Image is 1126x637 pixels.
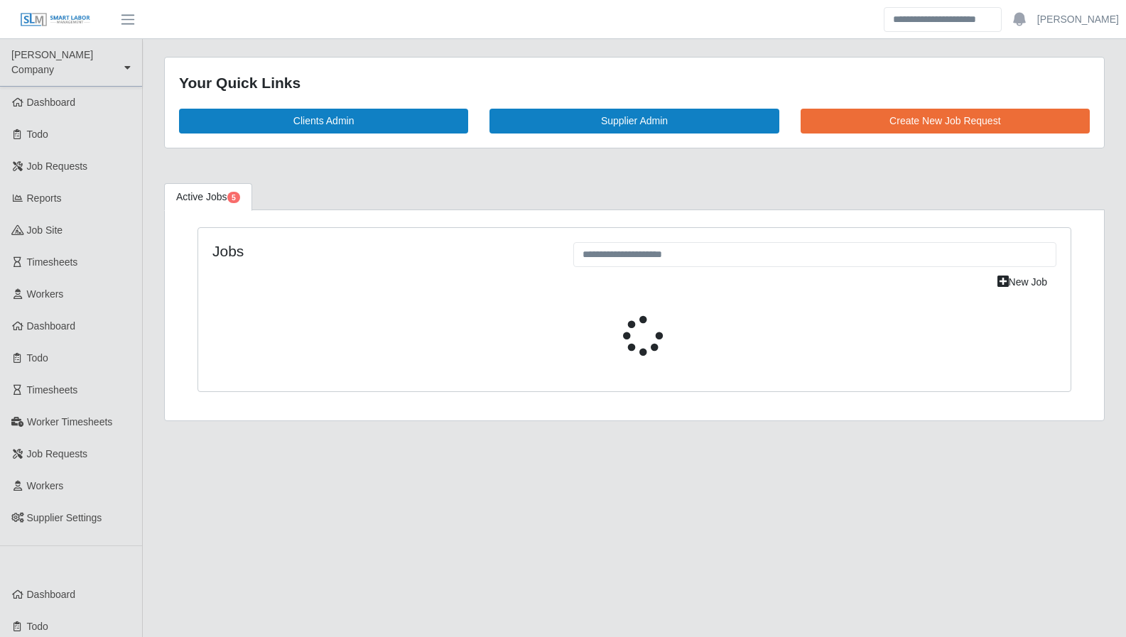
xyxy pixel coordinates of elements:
[27,416,112,428] span: Worker Timesheets
[27,621,48,632] span: Todo
[179,72,1090,94] div: Your Quick Links
[20,12,91,28] img: SLM Logo
[227,192,240,203] span: Pending Jobs
[27,288,64,300] span: Workers
[27,129,48,140] span: Todo
[27,160,88,172] span: Job Requests
[27,512,102,523] span: Supplier Settings
[489,109,779,134] a: Supplier Admin
[27,256,78,268] span: Timesheets
[27,448,88,459] span: Job Requests
[1037,12,1119,27] a: [PERSON_NAME]
[27,352,48,364] span: Todo
[27,224,63,236] span: job site
[212,242,552,260] h4: Jobs
[27,589,76,600] span: Dashboard
[801,109,1090,134] a: Create New Job Request
[27,320,76,332] span: Dashboard
[27,97,76,108] span: Dashboard
[988,270,1056,295] a: New Job
[164,183,252,211] a: Active Jobs
[27,192,62,204] span: Reports
[179,109,468,134] a: Clients Admin
[27,480,64,491] span: Workers
[884,7,1002,32] input: Search
[27,384,78,396] span: Timesheets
